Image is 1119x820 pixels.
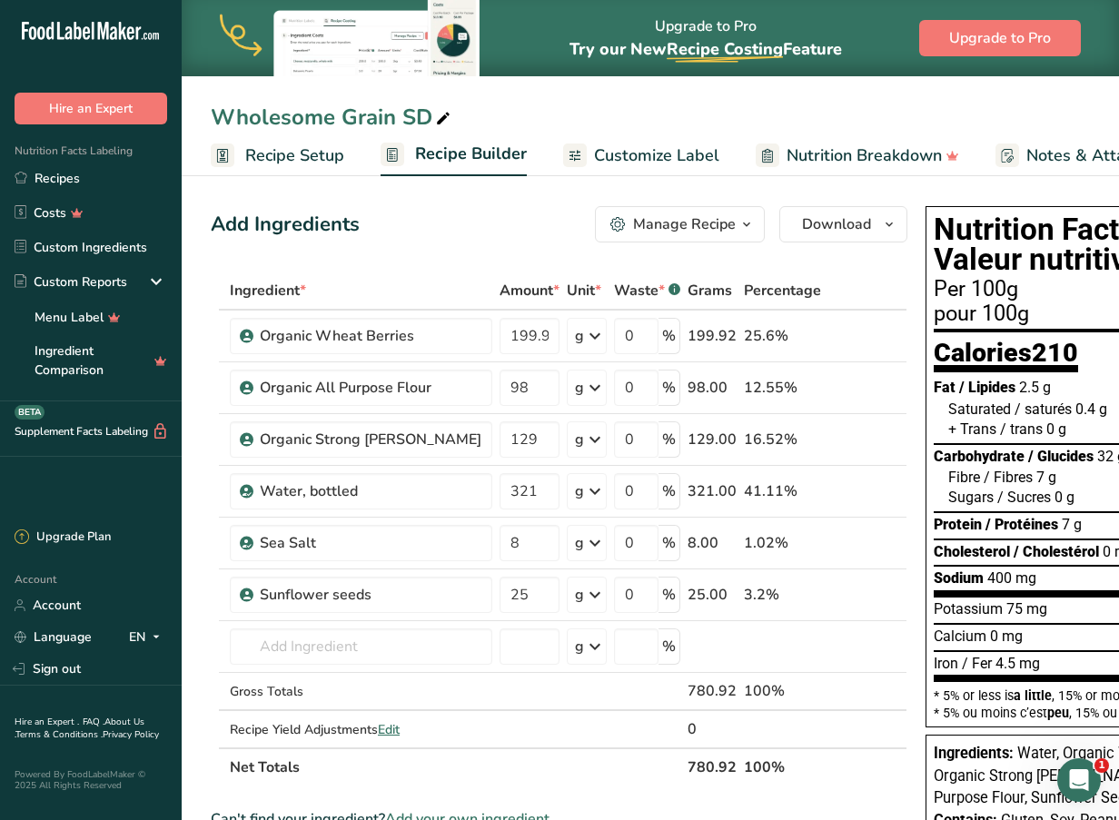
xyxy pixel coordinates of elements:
[567,280,601,301] span: Unit
[1047,706,1069,720] span: peu
[995,655,1040,672] span: 4.5 mg
[667,38,783,60] span: Recipe Costing
[15,93,167,124] button: Hire an Expert
[415,142,527,166] span: Recipe Builder
[260,532,481,554] div: Sea Salt
[633,213,736,235] div: Manage Recipe
[779,206,907,242] button: Download
[688,718,737,740] div: 0
[744,584,821,606] div: 3.2%
[575,532,584,554] div: g
[959,379,1015,396] span: / Lipides
[934,516,982,533] span: Protein
[15,272,127,291] div: Custom Reports
[15,716,79,728] a: Hire an Expert .
[575,325,584,347] div: g
[500,280,559,301] span: Amount
[934,543,1010,560] span: Cholesterol
[1014,543,1099,560] span: / Cholestérol
[1014,688,1052,703] span: a little
[211,210,360,240] div: Add Ingredients
[948,489,994,506] span: Sugars
[230,720,492,739] div: Recipe Yield Adjustments
[83,716,104,728] a: FAQ .
[15,716,144,741] a: About Us .
[688,429,737,450] div: 129.00
[260,480,481,502] div: Water, bottled
[563,135,719,176] a: Customize Label
[688,377,737,399] div: 98.00
[744,532,821,554] div: 1.02%
[688,680,737,702] div: 780.92
[575,636,584,657] div: g
[744,680,821,702] div: 100%
[934,569,984,587] span: Sodium
[985,516,1058,533] span: / Protéines
[15,529,111,547] div: Upgrade Plan
[987,569,1036,587] span: 400 mg
[575,429,584,450] div: g
[614,280,680,301] div: Waste
[381,133,527,177] a: Recipe Builder
[1046,420,1066,438] span: 0 g
[260,429,481,450] div: Organic Strong [PERSON_NAME]
[230,628,492,665] input: Add Ingredient
[684,747,740,785] th: 780.92
[1062,516,1082,533] span: 7 g
[1075,400,1107,418] span: 0.4 g
[260,325,481,347] div: Organic Wheat Berries
[1015,400,1072,418] span: / saturés
[997,489,1051,506] span: / Sucres
[594,143,719,168] span: Customize Label
[744,377,821,399] div: 12.55%
[934,340,1078,373] div: Calories
[688,480,737,502] div: 321.00
[948,420,996,438] span: + Trans
[962,655,992,672] span: / Fer
[103,728,159,741] a: Privacy Policy
[15,621,92,653] a: Language
[1032,337,1078,368] span: 210
[226,747,684,785] th: Net Totals
[230,682,492,701] div: Gross Totals
[378,721,400,738] span: Edit
[787,143,942,168] span: Nutrition Breakdown
[129,627,167,648] div: EN
[934,627,986,645] span: Calcium
[984,469,1033,486] span: / Fibres
[15,769,167,791] div: Powered By FoodLabelMaker © 2025 All Rights Reserved
[688,532,737,554] div: 8.00
[934,745,1014,762] span: Ingredients:
[948,400,1011,418] span: Saturated
[934,600,1003,617] span: Potassium
[1000,420,1043,438] span: / trans
[990,627,1023,645] span: 0 mg
[744,280,821,301] span: Percentage
[15,728,103,741] a: Terms & Conditions .
[688,584,737,606] div: 25.00
[569,38,842,60] span: Try our New Feature
[1057,758,1101,802] iframe: Intercom live chat
[245,143,344,168] span: Recipe Setup
[211,101,454,133] div: Wholesome Grain SD
[744,429,821,450] div: 16.52%
[15,405,45,420] div: BETA
[919,20,1081,56] button: Upgrade to Pro
[260,377,481,399] div: Organic All Purpose Flour
[948,469,980,486] span: Fibre
[1028,448,1094,465] span: / Glucides
[802,213,871,235] span: Download
[949,27,1051,49] span: Upgrade to Pro
[934,379,956,396] span: Fat
[934,655,958,672] span: Iron
[260,584,481,606] div: Sunflower seeds
[1006,600,1047,617] span: 75 mg
[1019,379,1051,396] span: 2.5 g
[1094,758,1109,773] span: 1
[756,135,959,176] a: Nutrition Breakdown
[1036,469,1056,486] span: 7 g
[744,480,821,502] div: 41.11%
[688,280,732,301] span: Grams
[934,448,1025,465] span: Carbohydrate
[688,325,737,347] div: 199.92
